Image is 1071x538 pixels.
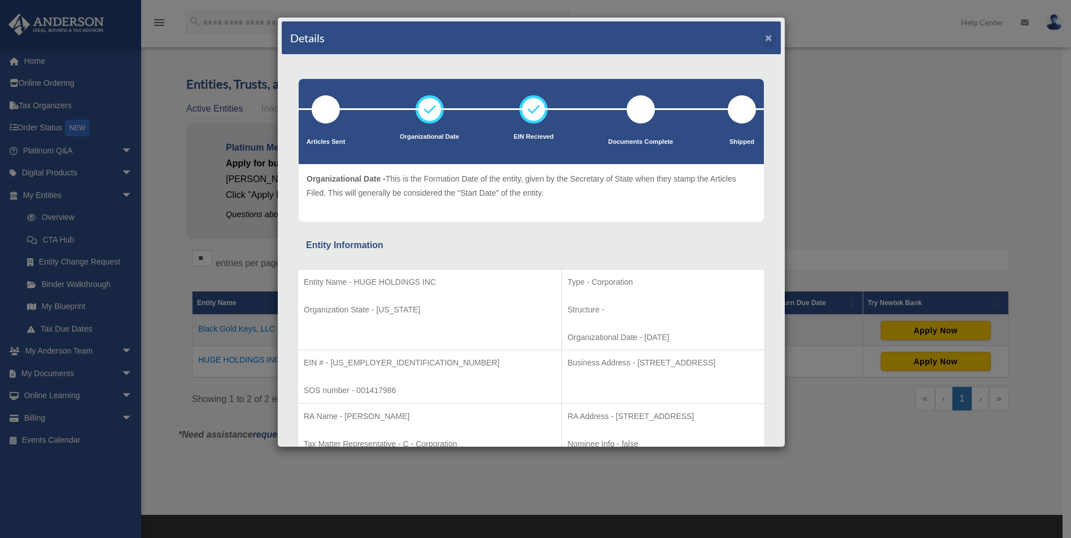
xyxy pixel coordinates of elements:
[304,275,556,289] p: Entity Name - HUGE HOLDINGS INC
[307,136,345,148] p: Articles Sent
[567,330,759,345] p: Organizational Date - [DATE]
[567,409,759,424] p: RA Address - [STREET_ADDRESS]
[567,303,759,317] p: Structure -
[765,32,772,43] button: ×
[304,356,556,370] p: EIN # - [US_EMPLOYER_IDENTIFICATION_NUMBER]
[728,136,756,148] p: Shipped
[567,437,759,451] p: Nominee Info - false
[567,275,759,289] p: Type - Corporation
[400,131,459,143] p: Organizational Date
[306,237,757,253] div: Entity Information
[514,131,554,143] p: EIN Recieved
[567,356,759,370] p: Business Address - [STREET_ADDRESS]
[304,303,556,317] p: Organization State - [US_STATE]
[608,136,673,148] p: Documents Complete
[290,30,325,46] h4: Details
[304,383,556,398] p: SOS number - 001417986
[304,409,556,424] p: RA Name - [PERSON_NAME]
[307,172,756,200] p: This is the Formation Date of the entity, given by the Secretary of State when they stamp the Art...
[304,437,556,451] p: Tax Matter Representative - C - Corporation
[307,174,386,183] span: Organizational Date -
